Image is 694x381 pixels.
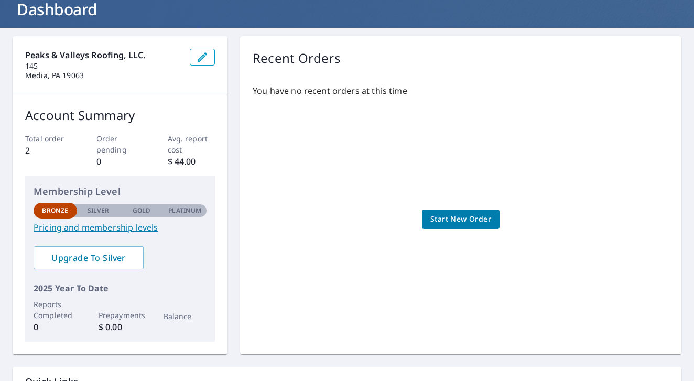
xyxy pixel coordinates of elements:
[253,49,341,68] p: Recent Orders
[99,310,142,321] p: Prepayments
[168,133,215,155] p: Avg. report cost
[25,49,181,61] p: Peaks & Valleys Roofing, LLC.
[96,155,144,168] p: 0
[422,210,500,229] a: Start New Order
[96,133,144,155] p: Order pending
[253,84,669,97] p: You have no recent orders at this time
[88,206,110,215] p: Silver
[164,311,207,322] p: Balance
[34,246,144,269] a: Upgrade To Silver
[25,144,73,157] p: 2
[25,106,215,125] p: Account Summary
[42,206,68,215] p: Bronze
[25,61,181,71] p: 145
[34,282,207,295] p: 2025 Year To Date
[430,213,491,226] span: Start New Order
[25,71,181,80] p: Media, PA 19063
[42,252,135,264] span: Upgrade To Silver
[34,321,77,333] p: 0
[34,221,207,234] a: Pricing and membership levels
[168,155,215,168] p: $ 44.00
[99,321,142,333] p: $ 0.00
[133,206,150,215] p: Gold
[34,299,77,321] p: Reports Completed
[34,184,207,199] p: Membership Level
[168,206,201,215] p: Platinum
[25,133,73,144] p: Total order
